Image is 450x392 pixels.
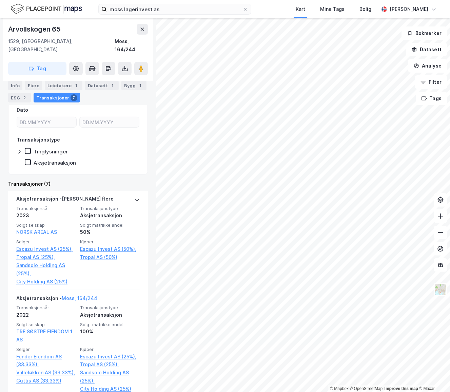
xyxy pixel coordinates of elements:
[8,81,22,90] div: Info
[16,294,97,305] div: Aksjetransaksjon -
[406,43,447,56] button: Datasett
[16,211,76,220] div: 2023
[80,322,140,328] span: Solgt matrikkelandel
[16,377,76,385] a: Guttis AS (33.33%)
[16,253,76,261] a: Tropal AS (25%),
[434,283,447,296] img: Z
[80,239,140,245] span: Kjøper
[330,386,349,391] a: Mapbox
[107,4,243,14] input: Søk på adresse, matrikkel, gårdeiere, leietakere eller personer
[415,75,447,89] button: Filter
[115,37,148,54] div: Moss, 164/244
[17,117,76,127] input: DD.MM.YYYY
[80,369,140,385] a: Sandsolo Holding AS (25%),
[296,5,305,13] div: Kart
[21,94,28,101] div: 2
[73,82,80,89] div: 1
[390,5,428,13] div: [PERSON_NAME]
[71,94,77,101] div: 7
[80,211,140,220] div: Aksjetransaksjon
[109,82,116,89] div: 1
[45,81,82,90] div: Leietakere
[80,222,140,228] span: Solgt matrikkelandel
[16,329,72,342] a: TRE SØSTRE EIENDOM 1 AS
[80,360,140,369] a: Tropal AS (25%),
[80,228,140,236] div: 50%
[25,81,42,90] div: Eiere
[16,245,76,253] a: Escazu Invest AS (25%),
[8,62,66,75] button: Tag
[8,24,62,35] div: Årvollskogen 65
[16,195,114,206] div: Aksjetransaksjon - [PERSON_NAME] flere
[16,347,76,352] span: Selger
[16,322,76,328] span: Solgt selskap
[17,106,28,114] div: Dato
[16,239,76,245] span: Selger
[80,206,140,211] span: Transaksjonstype
[80,347,140,352] span: Kjøper
[17,136,60,144] div: Transaksjonstype
[8,37,115,54] div: 1529, [GEOGRAPHIC_DATA], [GEOGRAPHIC_DATA]
[16,229,57,235] a: NORSK AREAL AS
[80,245,140,253] a: Escazu Invest AS (50%),
[80,353,140,361] a: Escazu Invest AS (25%),
[416,359,450,392] iframe: Chat Widget
[408,59,447,73] button: Analyse
[385,386,418,391] a: Improve this map
[8,93,31,102] div: ESG
[80,117,139,127] input: DD.MM.YYYY
[416,92,447,105] button: Tags
[80,253,140,261] a: Tropal AS (50%)
[85,81,119,90] div: Datasett
[16,222,76,228] span: Solgt selskap
[16,311,76,319] div: 2022
[34,148,68,155] div: Tinglysninger
[16,353,76,369] a: Fender Eiendom AS (33.33%),
[34,160,76,166] div: Aksjetransaksjon
[80,305,140,311] span: Transaksjonstype
[16,206,76,211] span: Transaksjonsår
[16,261,76,278] a: Sandsolo Holding AS (25%),
[350,386,383,391] a: OpenStreetMap
[8,180,148,188] div: Transaksjoner (7)
[359,5,371,13] div: Bolig
[80,311,140,319] div: Aksjetransaksjon
[121,81,146,90] div: Bygg
[137,82,144,89] div: 1
[16,369,76,377] a: Valleløkken AS (33.33%),
[62,295,97,301] a: Moss, 164/244
[80,328,140,336] div: 100%
[34,93,80,102] div: Transaksjoner
[11,3,82,15] img: logo.f888ab2527a4732fd821a326f86c7f29.svg
[16,278,76,286] a: City Holding AS (25%)
[402,26,447,40] button: Bokmerker
[16,305,76,311] span: Transaksjonsår
[320,5,345,13] div: Mine Tags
